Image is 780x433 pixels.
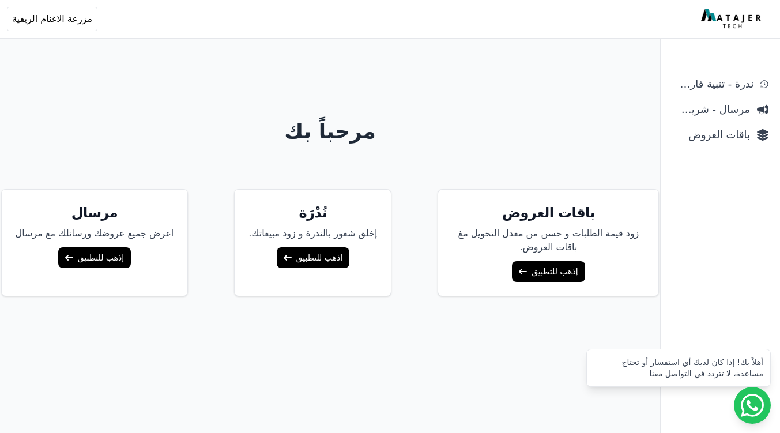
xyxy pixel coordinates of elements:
span: مزرعة الاغنام الريفية [12,12,92,26]
button: مزرعة الاغنام الريفية [7,7,97,31]
p: إخلق شعور بالندرة و زود مبيعاتك. [248,227,377,240]
span: باقات العروض [672,127,750,143]
h5: نُدْرَة [248,204,377,222]
p: اعرض جميع عروضك ورسائلك مع مرسال [16,227,174,240]
img: MatajerTech Logo [701,9,764,29]
div: أهلاً بك! إذا كان لديك أي استفسار أو تحتاج مساعدة، لا تتردد في التواصل معنا [594,356,763,379]
h5: مرسال [16,204,174,222]
h5: باقات العروض [452,204,645,222]
a: إذهب للتطبيق [512,261,585,282]
span: ندرة - تنبية قارب علي النفاذ [672,76,753,92]
a: إذهب للتطبيق [277,247,349,268]
p: زود قيمة الطلبات و حسن من معدل التحويل مغ باقات العروض. [452,227,645,254]
a: إذهب للتطبيق [58,247,131,268]
span: مرسال - شريط دعاية [672,101,750,118]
